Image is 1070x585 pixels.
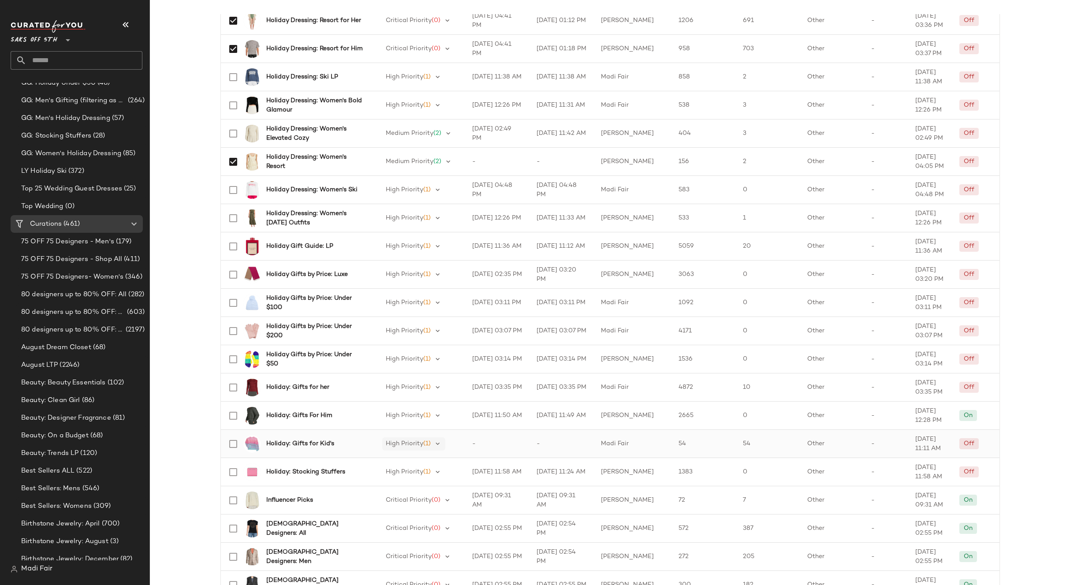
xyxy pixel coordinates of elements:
[423,328,431,334] span: (1)
[386,412,423,419] span: High Priority
[423,271,431,278] span: (1)
[671,7,736,35] td: 1206
[736,7,800,35] td: 691
[736,345,800,373] td: 0
[465,232,529,261] td: [DATE] 11:36 AM
[266,242,333,251] b: Holiday Gift Guide: LP
[266,96,365,115] b: Holiday Dressing: Women's Bold Glamour
[864,458,908,486] td: -
[266,467,345,477] b: Holiday: Stocking Stuffers
[21,166,67,176] span: LY Holiday Ski
[114,237,132,247] span: (179)
[124,325,145,335] span: (2197)
[736,289,800,317] td: 0
[671,261,736,289] td: 3063
[594,176,672,204] td: Madi Fair
[908,119,952,148] td: [DATE] 02:49 PM
[465,430,529,458] td: -
[266,44,363,53] b: Holiday Dressing: Resort for Him
[671,63,736,91] td: 858
[111,413,125,423] span: (81)
[908,176,952,204] td: [DATE] 04:48 PM
[465,514,529,543] td: [DATE] 02:55 PM
[594,204,672,232] td: [PERSON_NAME]
[671,148,736,176] td: 156
[529,176,594,204] td: [DATE] 04:48 PM
[864,91,908,119] td: -
[465,486,529,514] td: [DATE] 09:31 AM
[529,204,594,232] td: [DATE] 11:33 AM
[11,30,57,46] span: Saks OFF 5TH
[800,486,865,514] td: Other
[529,514,594,543] td: [DATE] 02:54 PM
[11,566,18,573] img: svg%3e
[78,448,97,458] span: (120)
[594,514,672,543] td: [PERSON_NAME]
[594,7,672,35] td: [PERSON_NAME]
[529,458,594,486] td: [DATE] 11:24 AM
[21,184,122,194] span: Top 25 Wedding Guest Dresses
[243,209,261,227] img: 0400023072100_LODENGREEN
[864,289,908,317] td: -
[908,63,952,91] td: [DATE] 11:38 AM
[432,17,440,24] span: (0)
[529,148,594,176] td: -
[63,201,75,212] span: (0)
[266,16,361,25] b: Holiday Dressing: Resort for Her
[800,232,865,261] td: Other
[594,430,672,458] td: Madi Fair
[21,378,106,388] span: Beauty: Beauty Essentials
[386,299,423,306] span: High Priority
[529,430,594,458] td: -
[594,373,672,402] td: Madi Fair
[964,270,974,279] div: Off
[864,402,908,430] td: -
[465,289,529,317] td: [DATE] 03:11 PM
[386,74,423,80] span: High Priority
[594,317,672,345] td: Madi Fair
[386,384,423,391] span: High Priority
[594,345,672,373] td: [PERSON_NAME]
[423,102,431,108] span: (1)
[266,124,365,143] b: Holiday Dressing: Women's Elevated Cozy
[671,91,736,119] td: 538
[671,373,736,402] td: 4872
[594,232,672,261] td: [PERSON_NAME]
[736,261,800,289] td: 0
[736,373,800,402] td: 10
[465,119,529,148] td: [DATE] 02:49 PM
[122,254,140,265] span: (411)
[736,91,800,119] td: 3
[736,204,800,232] td: 1
[908,91,952,119] td: [DATE] 12:26 PM
[106,378,124,388] span: (102)
[529,63,594,91] td: [DATE] 11:38 AM
[529,119,594,148] td: [DATE] 11:42 AM
[21,448,78,458] span: Beauty: Trends LP
[465,345,529,373] td: [DATE] 03:14 PM
[21,237,114,247] span: 75 OFF 75 Designers - Men's
[465,91,529,119] td: [DATE] 12:26 PM
[92,501,111,511] span: (309)
[96,78,110,88] span: (48)
[386,243,423,250] span: High Priority
[465,204,529,232] td: [DATE] 12:26 PM
[243,294,261,312] img: 0400021197597_LIGHTBLUE
[386,158,433,165] span: Medium Priority
[21,96,126,106] span: GG: Men's Gifting (filtering as women's)
[864,345,908,373] td: -
[671,458,736,486] td: 1383
[671,514,736,543] td: 572
[736,232,800,261] td: 20
[243,97,261,114] img: 0400023009306_BLACK
[127,290,144,300] span: (282)
[110,113,124,123] span: (57)
[386,102,423,108] span: High Priority
[736,458,800,486] td: 0
[529,261,594,289] td: [DATE] 03:20 PM
[671,232,736,261] td: 5059
[243,407,261,425] img: 0400021756849_ARMYGREEN
[243,435,261,453] img: 0400021918036_PINKBLUE
[594,486,672,514] td: [PERSON_NAME]
[21,272,123,282] span: 75 OFF 75 Designers- Women's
